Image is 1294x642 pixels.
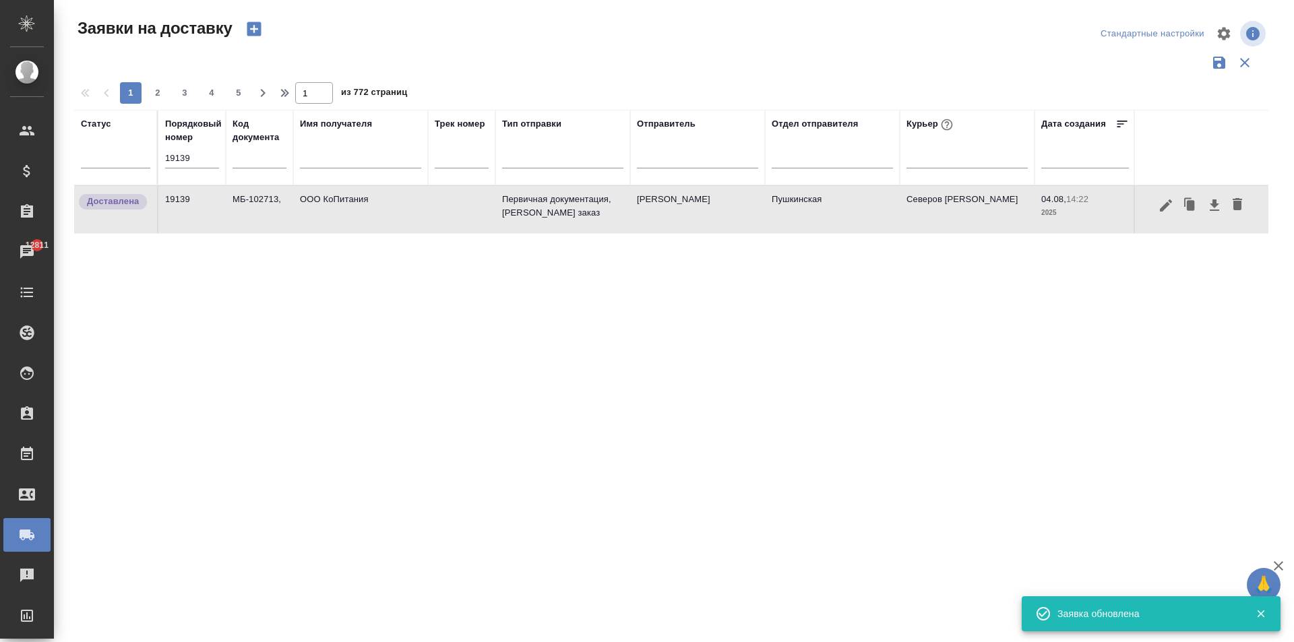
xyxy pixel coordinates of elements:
button: Сбросить фильтры [1232,50,1258,75]
span: 12811 [18,238,57,252]
button: 2 [147,82,168,104]
button: 4 [201,82,222,104]
button: Создать [238,18,270,40]
div: Курьер [906,116,956,133]
button: 🙏 [1247,568,1281,602]
span: 🙏 [1252,571,1275,599]
span: Заявки на доставку [74,18,233,39]
td: Первичная документация, [PERSON_NAME] заказ [495,186,630,233]
button: Сохранить фильтры [1206,50,1232,75]
button: Клонировать [1177,193,1203,218]
span: 3 [174,86,195,100]
span: 2 [147,86,168,100]
div: Заявка обновлена [1057,607,1235,620]
td: [PERSON_NAME] [630,186,765,233]
button: 3 [174,82,195,104]
button: Скачать [1203,193,1226,218]
div: Трек номер [435,117,485,131]
div: Порядковый номер [165,117,222,144]
div: Отдел отправителя [772,117,858,131]
div: Код документа [233,117,286,144]
td: 19139 [158,186,226,233]
td: Северов [PERSON_NAME] [900,186,1035,233]
span: Настроить таблицу [1208,18,1240,50]
p: 04.08, [1041,194,1066,204]
span: Посмотреть информацию [1240,21,1268,46]
td: МБ-102713, [226,186,293,233]
span: из 772 страниц [341,84,407,104]
div: Имя получателя [300,117,372,131]
p: 14:22 [1066,194,1088,204]
td: ООО КоПитания [293,186,428,233]
span: 5 [228,86,249,100]
button: Закрыть [1247,608,1274,620]
span: 4 [201,86,222,100]
button: Редактировать [1154,193,1177,218]
td: Пушкинская [765,186,900,233]
p: 2025 [1041,206,1129,220]
div: Тип отправки [502,117,561,131]
button: При выборе курьера статус заявки автоматически поменяется на «Принята» [938,116,956,133]
button: 5 [228,82,249,104]
div: Документы доставлены, фактическая дата доставки проставиться автоматически [78,193,150,211]
div: split button [1097,24,1208,44]
div: Отправитель [637,117,696,131]
div: Дата создания [1041,117,1106,131]
div: Статус [81,117,111,131]
p: Доставлена [87,195,139,208]
button: Удалить [1226,193,1249,218]
a: 12811 [3,235,51,269]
